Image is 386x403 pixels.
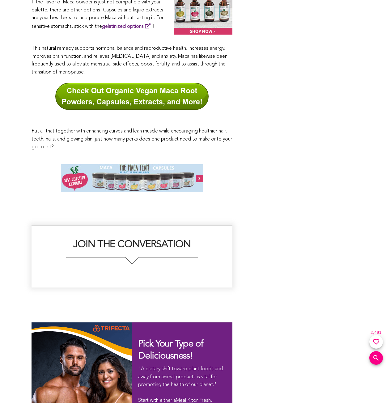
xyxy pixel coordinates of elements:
a: gelatinized options [102,24,153,29]
span: This natural remedy supports hormonal balance and reproductive health, increases energy, improves... [32,46,227,75]
p: . [32,308,232,312]
span: Put all that together with enhancing curves and lean muscle while encouraging healthier hair, tee... [32,129,232,149]
iframe: Chat Widget [355,373,386,403]
img: Maca-Team-Capsules-Banner-Ad [61,164,203,192]
strong: ! [102,24,155,29]
img: Check Out Organic Vegan Maca Root Powders, Capsules, Extracts, and More! [55,83,209,110]
span: Pick Your Type of Deliciousness! [138,339,203,361]
a: Meal Kit [176,398,193,403]
h2: JOIN THE CONVERSATION [38,238,226,258]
